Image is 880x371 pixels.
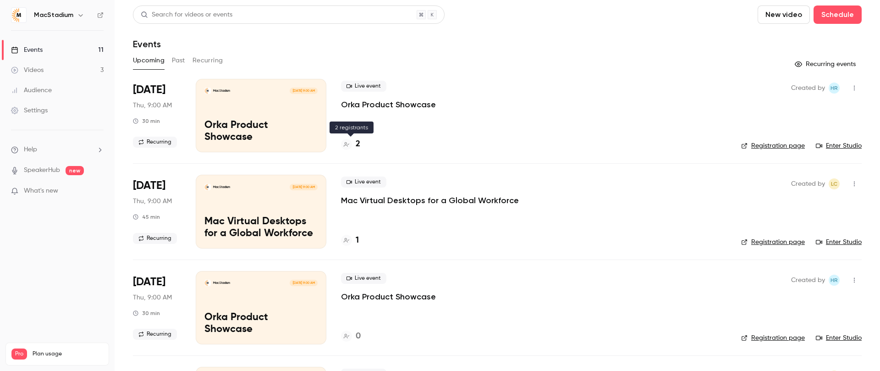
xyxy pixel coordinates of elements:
span: Pro [11,349,27,360]
span: [DATE] 9:00 AM [290,280,317,286]
a: Orka Product Showcase [341,99,436,110]
span: Lauren Cabana [829,178,840,189]
button: New video [758,6,810,24]
span: LC [831,178,837,189]
img: Orka Product Showcase [204,88,211,94]
div: Settings [11,106,48,115]
div: Oct 9 Thu, 11:00 AM (America/New York) [133,271,181,344]
button: Schedule [814,6,862,24]
span: Live event [341,81,386,92]
div: Events [11,45,43,55]
img: MacStadium [11,8,26,22]
a: 0 [341,330,361,343]
span: [DATE] 9:00 AM [290,88,317,94]
h4: 1 [356,234,359,247]
h4: 0 [356,330,361,343]
a: SpeakerHub [24,166,60,175]
span: Recurring [133,137,177,148]
span: What's new [24,186,58,196]
a: Orka Product ShowcaseMacStadium[DATE] 9:00 AMOrka Product Showcase [196,271,326,344]
a: 1 [341,234,359,247]
div: Videos [11,66,44,75]
p: MacStadium [213,281,230,285]
a: Orka Product Showcase [341,291,436,302]
iframe: Noticeable Trigger [93,187,104,195]
div: 30 min [133,310,160,317]
span: Recurring [133,233,177,244]
span: Created by [791,178,825,189]
h6: MacStadium [34,11,73,20]
h1: Events [133,39,161,50]
img: Mac Virtual Desktops for a Global Workforce [204,184,211,190]
a: Mac Virtual Desktops for a Global Workforce [341,195,519,206]
span: Thu, 9:00 AM [133,197,172,206]
a: 2 [341,138,360,150]
div: Sep 25 Thu, 11:00 AM (America/New York) [133,79,181,152]
div: 30 min [133,117,160,125]
a: Registration page [741,333,805,343]
span: Live event [341,273,386,284]
span: Created by [791,275,825,286]
div: Audience [11,86,52,95]
p: MacStadium [213,89,230,93]
span: [DATE] [133,275,165,289]
button: Past [172,53,185,68]
h4: 2 [356,138,360,150]
a: Registration page [741,141,805,150]
a: Orka Product ShowcaseMacStadium[DATE] 9:00 AMOrka Product Showcase [196,79,326,152]
span: new [66,166,84,175]
p: Orka Product Showcase [204,312,318,336]
span: [DATE] [133,178,165,193]
span: [DATE] 9:00 AM [290,184,317,190]
p: MacStadium [213,185,230,189]
li: help-dropdown-opener [11,145,104,155]
span: [DATE] [133,83,165,97]
button: Upcoming [133,53,165,68]
span: HR [830,83,838,94]
div: Oct 2 Thu, 9:00 AM (America/Denver) [133,175,181,248]
button: Recurring [192,53,223,68]
div: 45 min [133,213,160,221]
div: Search for videos or events [141,10,232,20]
span: Heather Robertson [829,275,840,286]
span: Thu, 9:00 AM [133,101,172,110]
img: Orka Product Showcase [204,280,211,286]
a: Enter Studio [816,141,862,150]
span: Thu, 9:00 AM [133,293,172,302]
p: Mac Virtual Desktops for a Global Workforce [204,216,318,240]
span: Plan usage [33,350,103,358]
a: Enter Studio [816,333,862,343]
button: Recurring events [791,57,862,72]
p: Orka Product Showcase [204,120,318,144]
span: Created by [791,83,825,94]
a: Registration page [741,238,805,247]
a: Enter Studio [816,238,862,247]
span: Recurring [133,329,177,340]
a: Mac Virtual Desktops for a Global WorkforceMacStadium[DATE] 9:00 AMMac Virtual Desktops for a Glo... [196,175,326,248]
span: HR [830,275,838,286]
span: Heather Robertson [829,83,840,94]
span: Live event [341,177,386,188]
span: Help [24,145,37,155]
